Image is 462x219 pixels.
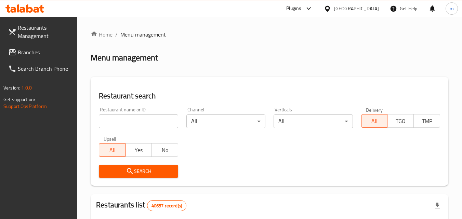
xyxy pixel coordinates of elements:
span: 40657 record(s) [147,203,186,209]
span: m [450,5,454,12]
h2: Restaurants list [96,200,186,211]
label: Upsell [104,136,116,141]
button: TMP [413,114,440,128]
a: Restaurants Management [3,19,77,44]
a: Support.OpsPlatform [3,102,47,111]
span: TMP [417,116,437,126]
a: Search Branch Phone [3,60,77,77]
span: Get support on: [3,95,35,104]
div: Export file [429,197,446,214]
label: Delivery [366,107,383,112]
span: Menu management [120,30,166,39]
div: Total records count [147,200,186,211]
span: Version: [3,83,20,92]
a: Branches [3,44,77,60]
nav: breadcrumb [91,30,448,39]
input: Search for restaurant name or ID.. [99,114,178,128]
div: All [274,114,353,128]
div: All [186,114,265,128]
a: Home [91,30,113,39]
span: All [102,145,123,155]
h2: Menu management [91,52,158,63]
span: Branches [18,48,72,56]
button: TGO [387,114,414,128]
h2: Restaurant search [99,91,440,101]
button: All [361,114,388,128]
span: Search Branch Phone [18,65,72,73]
span: All [364,116,385,126]
button: Yes [125,143,152,157]
span: No [155,145,175,155]
li: / [115,30,118,39]
button: Search [99,165,178,178]
span: Yes [128,145,149,155]
span: Restaurants Management [18,24,72,40]
div: [GEOGRAPHIC_DATA] [334,5,379,12]
span: TGO [390,116,411,126]
span: Search [104,167,172,176]
button: All [99,143,126,157]
button: No [151,143,178,157]
span: 1.0.0 [21,83,32,92]
div: Plugins [286,4,301,13]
